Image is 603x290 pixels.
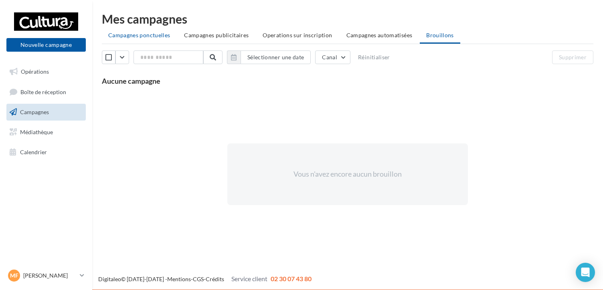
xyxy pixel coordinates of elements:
[576,263,595,282] div: Open Intercom Messenger
[108,32,170,38] span: Campagnes ponctuelles
[20,148,47,155] span: Calendrier
[6,38,86,52] button: Nouvelle campagne
[98,276,121,282] a: Digitaleo
[227,50,311,64] button: Sélectionner une date
[10,272,18,280] span: MF
[5,83,87,101] a: Boîte de réception
[20,129,53,135] span: Médiathèque
[315,50,350,64] button: Canal
[5,63,87,80] a: Opérations
[552,50,593,64] button: Supprimer
[279,169,417,179] div: Vous n'avez encore aucun brouillon
[241,50,311,64] button: Sélectionner une date
[263,32,332,38] span: Operations sur inscription
[102,13,593,25] div: Mes campagnes
[167,276,191,282] a: Mentions
[20,109,49,115] span: Campagnes
[6,268,86,283] a: MF [PERSON_NAME]
[5,104,87,121] a: Campagnes
[21,68,49,75] span: Opérations
[102,77,160,85] span: Aucune campagne
[20,88,66,95] span: Boîte de réception
[193,276,204,282] a: CGS
[5,124,87,141] a: Médiathèque
[98,276,312,282] span: © [DATE]-[DATE] - - -
[231,275,267,282] span: Service client
[355,52,393,62] button: Réinitialiser
[346,32,413,38] span: Campagnes automatisées
[271,275,312,282] span: 02 30 07 43 80
[206,276,224,282] a: Crédits
[184,32,249,38] span: Campagnes publicitaires
[23,272,77,280] p: [PERSON_NAME]
[5,144,87,161] a: Calendrier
